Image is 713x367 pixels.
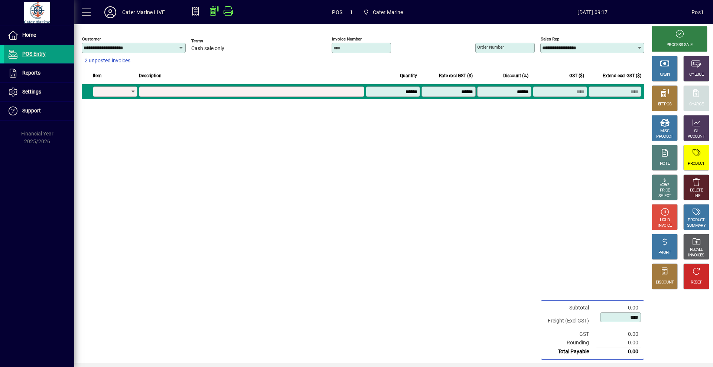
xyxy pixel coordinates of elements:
[689,102,704,107] div: CHARGE
[693,193,700,199] div: LINE
[494,6,692,18] span: [DATE] 09:17
[544,312,596,330] td: Freight (Excl GST)
[350,6,353,18] span: 1
[98,6,122,19] button: Profile
[658,223,671,229] div: INVOICE
[4,26,74,45] a: Home
[4,102,74,120] a: Support
[691,280,702,285] div: RESET
[4,64,74,82] a: Reports
[541,36,559,42] mat-label: Sales rep
[85,57,130,65] span: 2 unposted invoices
[691,6,704,18] div: Pos1
[544,338,596,347] td: Rounding
[191,46,224,52] span: Cash sale only
[596,304,641,312] td: 0.00
[477,45,504,50] mat-label: Order number
[22,32,36,38] span: Home
[689,72,703,78] div: CHEQUE
[660,128,669,134] div: MISC
[688,134,705,140] div: ACCOUNT
[82,36,101,42] mat-label: Customer
[439,72,473,80] span: Rate excl GST ($)
[400,72,417,80] span: Quantity
[688,253,704,258] div: INVOICES
[4,83,74,101] a: Settings
[656,134,673,140] div: PRODUCT
[688,161,704,167] div: PRODUCT
[139,72,162,80] span: Description
[22,108,41,114] span: Support
[596,338,641,347] td: 0.00
[332,36,362,42] mat-label: Invoice number
[544,330,596,338] td: GST
[93,72,102,80] span: Item
[596,347,641,356] td: 0.00
[603,72,641,80] span: Extend excl GST ($)
[22,51,46,57] span: POS Entry
[660,161,670,167] div: NOTE
[122,6,165,18] div: Cater Marine LIVE
[82,54,133,68] button: 2 unposted invoices
[360,6,406,19] span: Cater Marine
[22,89,41,95] span: Settings
[688,217,704,223] div: PRODUCT
[656,280,674,285] div: DISCOUNT
[503,72,528,80] span: Discount (%)
[658,250,671,256] div: PROFIT
[660,188,670,193] div: PRICE
[660,217,670,223] div: HOLD
[544,304,596,312] td: Subtotal
[694,128,699,134] div: GL
[544,347,596,356] td: Total Payable
[660,72,670,78] div: CASH
[690,188,703,193] div: DELETE
[658,102,672,107] div: EFTPOS
[687,223,706,229] div: SUMMARY
[596,330,641,338] td: 0.00
[658,193,671,199] div: SELECT
[22,70,40,76] span: Reports
[332,6,342,18] span: POS
[667,42,693,48] div: PROCESS SALE
[569,72,584,80] span: GST ($)
[373,6,403,18] span: Cater Marine
[690,247,703,253] div: RECALL
[191,39,236,43] span: Terms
